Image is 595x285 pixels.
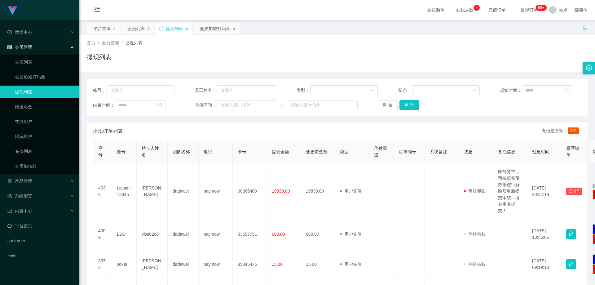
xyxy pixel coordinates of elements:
[542,127,581,135] div: 充值总金额：
[173,149,190,154] span: 团队名称
[464,189,486,194] span: 审核驳回
[585,65,592,71] i: 图标: setting
[157,103,162,107] i: 图标: calendar
[399,100,419,110] button: 查 询
[137,249,168,279] td: [PERSON_NAME]
[7,220,74,232] a: 图标: dashboard平台首页
[564,88,569,92] i: 图标: calendar
[272,149,289,154] span: 提现金额
[340,262,362,267] span: 用户充值
[7,30,32,35] span: 数据中心
[374,146,387,157] span: 代付渠道
[87,52,112,62] h1: 提现列表
[301,219,335,249] td: 680.00
[15,100,74,113] a: 赠送彩金
[232,27,236,31] i: 图标: close
[398,87,412,94] span: 状态：
[301,249,335,279] td: 15.00
[566,146,579,157] span: 是否锁单
[464,262,486,267] span: 等待审核
[7,30,12,34] i: 图标: check-circle-o
[399,149,416,154] span: 订单编号
[464,232,486,237] span: 等待审核
[112,219,137,249] td: LSS
[199,163,233,219] td: pay now
[340,189,362,194] span: 用户充值
[168,163,199,219] td: dadawei
[93,249,112,279] td: 3978
[370,88,374,93] i: 图标: down
[7,249,74,262] a: level
[185,27,189,31] i: 图标: close
[127,23,145,34] div: 会员列表
[575,8,579,12] i: 图标: global
[93,163,112,219] td: 4038
[493,163,527,219] td: 账号异常，请按照修复数据进行解除后重新提交审核，请勿重复提交！
[566,188,582,195] button: 已锁单
[233,163,267,219] td: 90866409
[527,163,561,219] td: [DATE] 20:34:18
[137,219,168,249] td: vlss0206
[476,5,478,11] p: 4
[7,45,32,50] span: 会员管理
[93,127,123,135] span: 提现订单列表
[93,102,115,109] span: 结束时间：
[142,146,159,157] span: 持卡人姓名
[117,149,126,154] span: 账号
[568,127,579,134] span: 920
[306,149,328,154] span: 变更前金额
[112,249,137,279] td: Joker
[7,6,17,15] img: logo.9652507e.png
[485,8,509,12] span: 充值订单
[15,160,74,172] a: 会员加扣款
[15,145,74,158] a: 充值列表
[199,249,233,279] td: pay now
[93,87,107,94] span: 账号：
[498,149,515,154] span: 备注信息
[7,194,32,198] span: 系统配置
[7,234,74,247] a: customer
[98,40,99,45] span: /
[527,249,561,279] td: [DATE] 09:19:13
[121,40,123,45] span: /
[112,163,137,219] td: Liyuan12345
[566,229,576,239] button: 图标: lock
[195,87,216,94] span: 员工姓名：
[93,219,112,249] td: 4009
[87,40,95,45] span: 首页
[535,5,547,11] sup: 260
[199,219,233,249] td: pay now
[453,8,477,12] span: 在线人数
[93,23,111,34] div: 平台首页
[15,56,74,68] a: 会员列表
[217,85,276,95] input: 请输入
[15,86,74,98] a: 提现列表
[15,71,74,83] a: 会员加减打码量
[301,163,335,219] td: 19830.00
[527,219,561,249] td: [DATE] 13:56:06
[464,149,473,154] span: 状态
[147,27,150,31] i: 图标: close
[272,232,285,237] span: 680.00
[125,40,143,45] span: 提现列表
[340,232,362,237] span: 用户充值
[340,149,349,154] span: 类型
[7,208,32,213] span: 内容中心
[15,115,74,128] a: 在线用户
[7,45,12,49] i: 图标: table
[159,26,163,31] i: 图标: sync
[166,23,183,34] div: 提现列表
[7,179,12,183] i: 图标: appstore-o
[272,262,283,267] span: 15.00
[200,23,230,34] div: 会员加减打码量
[566,259,576,269] button: 图标: lock
[15,130,74,143] a: 陪玩用户
[195,102,216,109] span: 充值区间：
[297,87,311,94] span: 类型：
[137,163,168,219] td: [PERSON_NAME]
[500,87,522,94] span: 起始时间：
[98,146,103,157] span: 序号
[233,219,267,249] td: 93657051
[112,27,116,31] i: 图标: close
[287,100,357,110] input: 请输入最大值为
